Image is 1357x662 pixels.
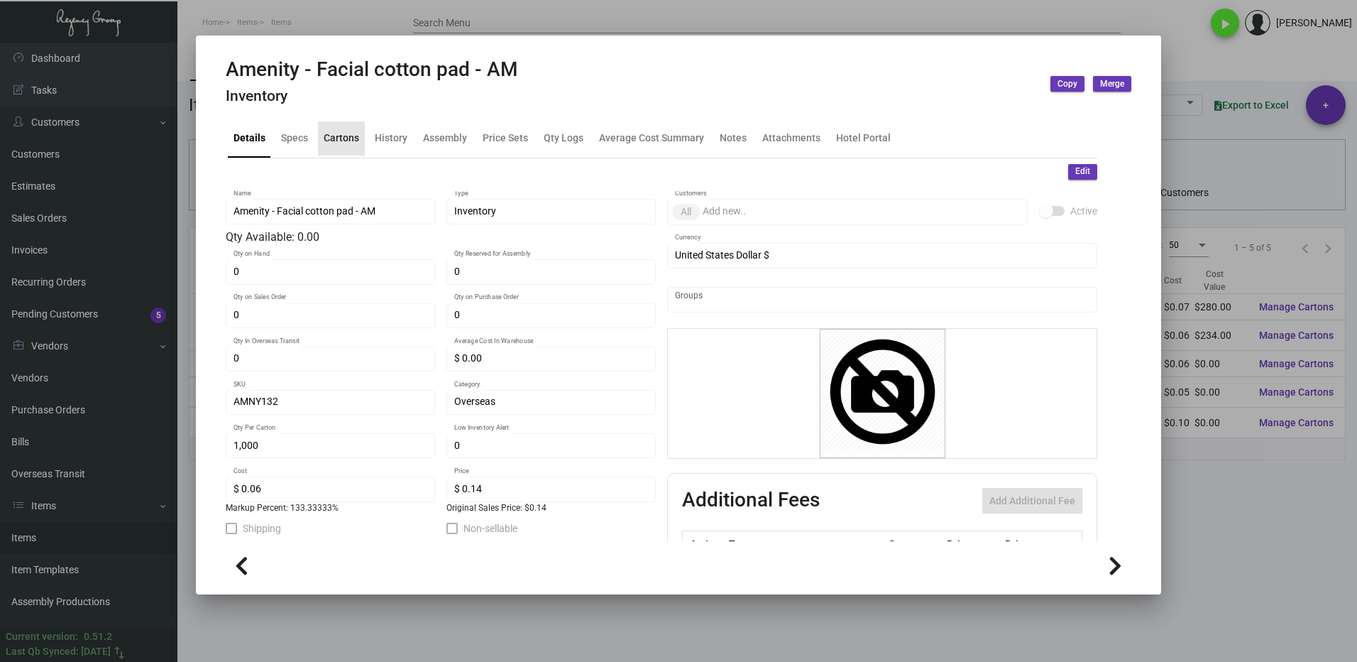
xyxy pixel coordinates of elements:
[6,629,78,644] div: Current version:
[226,229,656,246] div: Qty Available: 0.00
[463,520,517,537] span: Non-sellable
[836,131,891,146] div: Hotel Portal
[599,131,704,146] div: Average Cost Summary
[1100,78,1124,90] span: Merge
[1001,531,1065,556] th: Price type
[989,495,1075,506] span: Add Additional Fee
[84,629,112,644] div: 0.51.2
[703,206,1021,217] input: Add new..
[483,131,528,146] div: Price Sets
[1050,76,1084,92] button: Copy
[234,131,265,146] div: Details
[943,531,1001,556] th: Price
[1057,78,1077,90] span: Copy
[226,58,517,82] h2: Amenity - Facial cotton pad - AM
[884,531,943,556] th: Cost
[672,204,700,220] mat-chip: All
[675,294,1090,305] input: Add new..
[243,520,281,537] span: Shipping
[762,131,820,146] div: Attachments
[226,87,517,105] h4: Inventory
[682,488,820,514] h2: Additional Fees
[375,131,407,146] div: History
[544,131,583,146] div: Qty Logs
[725,531,884,556] th: Type
[324,131,359,146] div: Cartons
[982,488,1082,514] button: Add Additional Fee
[1070,202,1097,219] span: Active
[1075,165,1090,178] span: Edit
[720,131,747,146] div: Notes
[683,531,726,556] th: Active
[6,644,111,659] div: Last Qb Synced: [DATE]
[423,131,467,146] div: Assembly
[1068,164,1097,180] button: Edit
[281,131,308,146] div: Specs
[1093,76,1131,92] button: Merge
